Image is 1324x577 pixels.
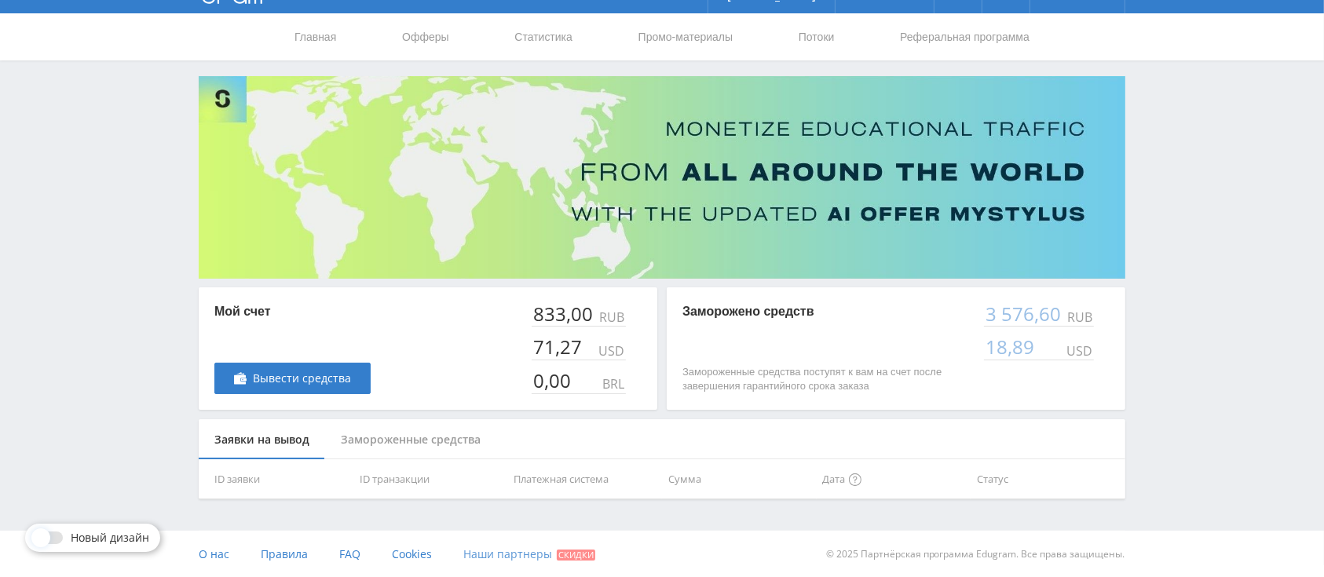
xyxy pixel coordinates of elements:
[199,459,353,499] th: ID заявки
[353,459,508,499] th: ID транзакции
[1063,344,1094,358] div: USD
[557,550,595,561] span: Скидки
[984,336,1037,358] div: 18,89
[400,13,451,60] a: Офферы
[532,303,596,325] div: 833,00
[253,372,351,385] span: Вывести средства
[339,546,360,561] span: FAQ
[817,459,971,499] th: Дата
[682,365,968,393] p: Замороженные средства поступят к вам на счет после завершения гарантийного срока заказа
[971,459,1125,499] th: Статус
[214,363,371,394] a: Вывести средства
[682,303,968,320] p: Заморожено средств
[1064,310,1094,324] div: RUB
[595,344,626,358] div: USD
[71,531,149,544] span: Новый дизайн
[662,459,817,499] th: Сумма
[984,303,1064,325] div: 3 576,60
[596,310,626,324] div: RUB
[392,546,432,561] span: Cookies
[261,546,308,561] span: Правила
[513,13,574,60] a: Статистика
[637,13,734,60] a: Промо-материалы
[797,13,836,60] a: Потоки
[214,303,371,320] p: Мой счет
[199,546,229,561] span: О нас
[463,546,552,561] span: Наши партнеры
[199,419,325,461] div: Заявки на вывод
[199,76,1125,279] img: Banner
[293,13,338,60] a: Главная
[898,13,1031,60] a: Реферальная программа
[599,377,626,391] div: BRL
[507,459,662,499] th: Платежная система
[532,370,574,392] div: 0,00
[325,419,496,461] div: Замороженные средства
[532,336,585,358] div: 71,27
